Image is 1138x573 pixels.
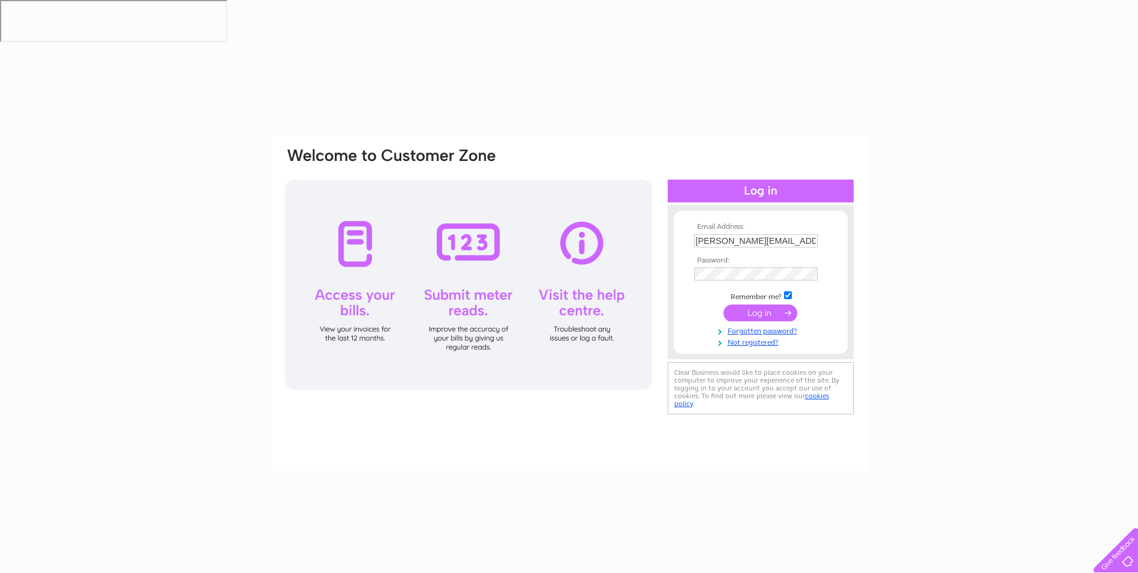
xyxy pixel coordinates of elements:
a: Not registered? [694,336,830,347]
a: cookies policy [674,392,829,408]
td: Remember me? [691,290,830,302]
th: Email Address: [691,223,830,231]
a: Forgotten password? [694,324,830,336]
input: Submit [723,305,797,321]
th: Password: [691,256,830,265]
div: Clear Business would like to place cookies on your computer to improve your experience of the sit... [668,362,854,414]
